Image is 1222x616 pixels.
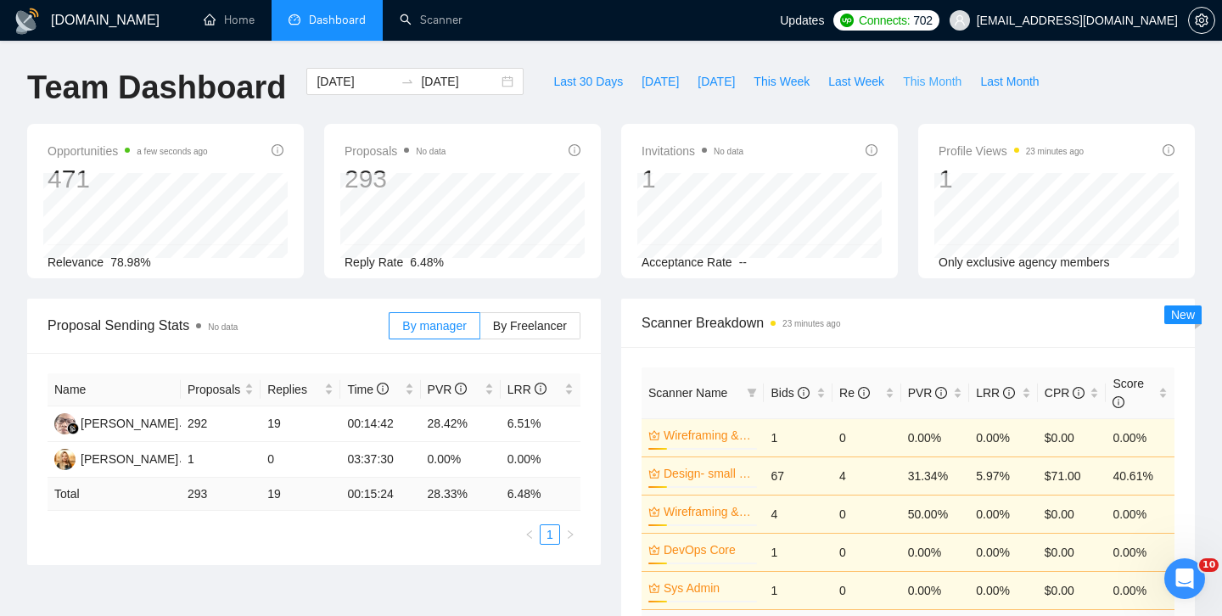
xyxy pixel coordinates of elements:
th: Replies [261,373,340,406]
span: New [1171,308,1195,322]
td: 0 [832,533,901,571]
span: filter [743,380,760,406]
button: Last Week [819,68,894,95]
td: 1 [764,418,832,456]
td: 293 [181,478,261,511]
span: Opportunities [48,141,208,161]
span: Updates [780,14,824,27]
span: Invitations [642,141,743,161]
span: This Month [903,72,961,91]
img: VP [54,449,76,470]
span: left [524,529,535,540]
a: setting [1188,14,1215,27]
td: 4 [832,456,901,495]
td: 0.00% [969,418,1038,456]
iframe: Intercom live chat [1164,558,1205,599]
td: 0 [832,418,901,456]
span: info-circle [935,387,947,399]
div: 293 [345,163,446,195]
span: LRR [507,383,547,396]
div: 1 [939,163,1084,195]
button: setting [1188,7,1215,34]
td: 67 [764,456,832,495]
img: upwork-logo.png [840,14,854,27]
span: info-circle [1163,144,1174,156]
span: Last 30 Days [553,72,623,91]
img: logo [14,8,41,35]
span: info-circle [272,144,283,156]
div: [PERSON_NAME] [81,414,178,433]
td: 40.61% [1106,456,1174,495]
span: By Freelancer [493,319,567,333]
a: DevOps Core [664,540,754,559]
span: Connects: [859,11,910,30]
td: 0.00% [421,442,501,478]
td: 28.33 % [421,478,501,511]
td: 0.00% [501,442,580,478]
td: 0.00% [969,533,1038,571]
span: Profile Views [939,141,1084,161]
span: No data [208,322,238,332]
a: HH[PERSON_NAME] [54,416,178,429]
li: Next Page [560,524,580,545]
td: 0.00% [901,571,970,609]
div: 471 [48,163,208,195]
li: Previous Page [519,524,540,545]
td: 00:15:24 [340,478,420,511]
span: [DATE] [698,72,735,91]
span: Replies [267,380,321,399]
th: Name [48,373,181,406]
td: 19 [261,406,340,442]
span: crown [648,582,660,594]
td: 0.00% [1106,533,1174,571]
span: Dashboard [309,13,366,27]
td: 31.34% [901,456,970,495]
a: Wireframing & UX Prototype (without budget) [664,426,754,445]
span: Scanner Name [648,386,727,400]
span: Proposals [345,141,446,161]
div: 1 [642,163,743,195]
span: crown [648,544,660,556]
span: -- [739,255,747,269]
span: Acceptance Rate [642,255,732,269]
span: Re [839,386,870,400]
span: Bids [771,386,809,400]
span: info-circle [569,144,580,156]
input: Start date [317,72,394,91]
a: VP[PERSON_NAME] [54,451,178,465]
span: dashboard [289,14,300,25]
span: 702 [913,11,932,30]
td: 0 [832,571,901,609]
span: info-circle [866,144,877,156]
button: right [560,524,580,545]
td: 03:37:30 [340,442,420,478]
span: info-circle [1073,387,1085,399]
span: No data [416,147,446,156]
span: crown [648,506,660,518]
span: to [401,75,414,88]
td: $71.00 [1038,456,1107,495]
td: 0.00% [1106,571,1174,609]
div: [PERSON_NAME] [81,450,178,468]
button: [DATE] [688,68,744,95]
span: setting [1189,14,1214,27]
time: 23 minutes ago [782,319,840,328]
td: 00:14:42 [340,406,420,442]
input: End date [421,72,498,91]
span: user [954,14,966,26]
span: By manager [402,319,466,333]
time: 23 minutes ago [1026,147,1084,156]
td: 0 [832,495,901,533]
h1: Team Dashboard [27,68,286,108]
td: 4 [764,495,832,533]
th: Proposals [181,373,261,406]
time: a few seconds ago [137,147,207,156]
span: 78.98% [110,255,150,269]
span: Reply Rate [345,255,403,269]
span: info-circle [377,383,389,395]
span: Score [1113,377,1144,409]
td: 5.97% [969,456,1038,495]
span: Time [347,383,388,396]
span: Only exclusive agency members [939,255,1110,269]
button: This Week [744,68,819,95]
